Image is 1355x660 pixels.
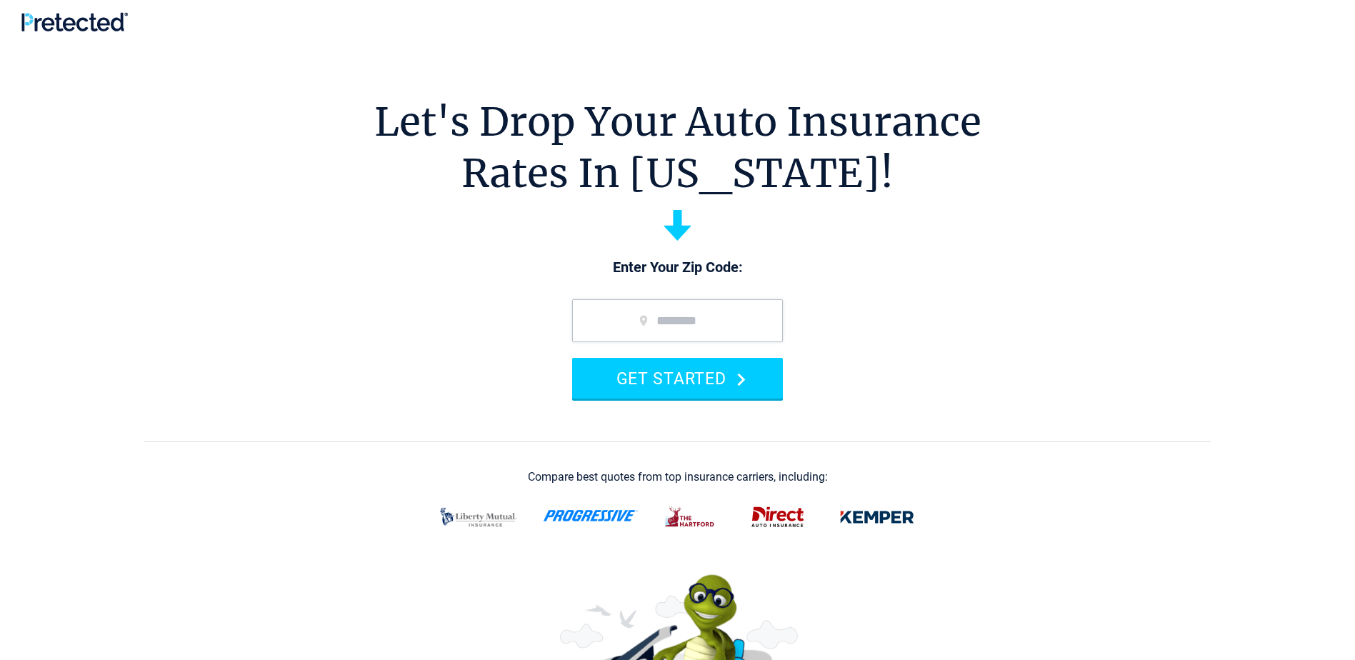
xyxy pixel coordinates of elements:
img: kemper [830,499,924,536]
img: thehartford [656,499,726,536]
img: direct [743,499,813,536]
button: GET STARTED [572,358,783,399]
img: Pretected Logo [21,12,128,31]
div: Compare best quotes from top insurance carriers, including: [528,471,828,484]
img: liberty [431,499,526,536]
img: progressive [543,510,639,521]
input: zip code [572,299,783,342]
h1: Let's Drop Your Auto Insurance Rates In [US_STATE]! [374,96,981,199]
p: Enter Your Zip Code: [558,258,797,278]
